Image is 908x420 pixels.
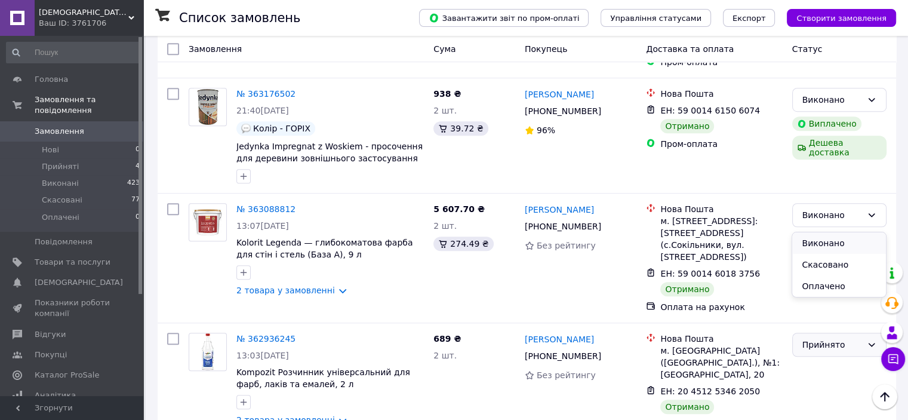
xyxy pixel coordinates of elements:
span: Показники роботи компанії [35,298,110,319]
span: 0 [136,212,140,223]
span: Експорт [732,14,766,23]
div: [PHONE_NUMBER] [522,218,604,235]
span: 4 [136,161,140,172]
a: Kolorit Legenda — глибокоматова фарба для стін і стель (База А), 9 л [236,238,413,259]
div: Ваш ID: 3761706 [39,18,143,29]
a: № 363176502 [236,89,296,99]
a: Створити замовлення [775,13,896,22]
img: Фото товару [194,88,222,125]
a: Фото товару [189,333,227,371]
li: Скасовано [792,254,885,275]
div: Пром-оплата [660,56,782,68]
span: Статус [792,44,823,54]
a: 2 товара у замовленні [236,286,335,295]
button: Створити замовлення [787,9,896,27]
a: № 363088812 [236,204,296,214]
div: Отримано [660,119,714,133]
span: 96% [537,125,555,135]
span: Замовлення та повідомлення [35,94,143,116]
div: Виконано [802,93,862,106]
button: Експорт [723,9,775,27]
span: Без рейтингу [537,370,596,380]
a: № 362936245 [236,334,296,344]
span: Управління статусами [610,14,701,23]
span: 77 [131,195,140,206]
span: Товари та послуги [35,257,110,268]
span: 423 [127,178,140,189]
a: Kompozit Розчинник універсальний для фарб, лаків та емалей, 2 л [236,367,410,389]
div: Нова Пошта [660,88,782,100]
span: Повідомлення [35,237,93,247]
span: 5 607.70 ₴ [433,204,485,214]
span: Доставка та оплата [646,44,734,54]
div: [PHONE_NUMBER] [522,348,604,364]
span: Каталог ProSale [35,370,99,381]
a: Jedynka Impregnat z Woskiem - просочення для деревини зовнішнього застосування (Горіх), 0.9 л [236,142,423,175]
a: [PERSON_NAME] [525,204,594,216]
a: Фото товару [189,88,227,126]
div: Виконано [802,209,862,222]
img: Фото товару [189,209,226,235]
div: [PHONE_NUMBER] [522,103,604,119]
span: Завантажити звіт по пром-оплаті [429,13,579,23]
button: Управління статусами [601,9,711,27]
span: Прийняті [42,161,79,172]
div: Отримано [660,282,714,296]
span: Замовлення [35,126,84,137]
span: Відгуки [35,329,66,340]
button: Наверх [872,384,897,409]
div: Пром-оплата [660,138,782,150]
span: 938 ₴ [433,89,461,99]
span: 2 шт. [433,221,457,231]
li: Виконано [792,232,885,254]
span: Головна [35,74,68,85]
span: ЕН: 59 0014 6150 6074 [660,106,760,115]
span: Без рейтингу [537,241,596,250]
span: 2 шт. [433,106,457,115]
input: Пошук [6,42,141,63]
span: 13:03[DATE] [236,351,289,360]
div: Оплата на рахунок [660,301,782,313]
span: Оплачені [42,212,79,223]
img: Фото товару [202,333,214,370]
div: Дешева доставка [792,136,887,160]
span: 689 ₴ [433,334,461,344]
img: :speech_balloon: [241,124,251,133]
div: 39.72 ₴ [433,121,488,136]
span: Аналітика [35,390,76,401]
span: ЕН: 20 4512 5346 2050 [660,387,760,396]
h1: Список замовлень [179,11,300,25]
span: Створити замовлення [796,14,887,23]
div: Отримано [660,400,714,414]
span: 0 [136,145,140,155]
button: Чат з покупцем [881,347,905,371]
div: Виплачено [792,117,861,131]
span: 2 шт. [433,351,457,360]
span: Виконані [42,178,79,189]
div: Нова Пошта [660,203,782,215]
div: м. [GEOGRAPHIC_DATA] ([GEOGRAPHIC_DATA].), №1: [GEOGRAPHIC_DATA], 20 [660,345,782,381]
a: [PERSON_NAME] [525,333,594,345]
div: 274.49 ₴ [433,237,493,251]
span: Покупець [525,44,567,54]
span: Нові [42,145,59,155]
span: Скасовані [42,195,82,206]
div: м. [STREET_ADDRESS]: [STREET_ADDRESS] (с.Сокільники, вул. [STREET_ADDRESS]) [660,215,782,263]
span: 13:07[DATE] [236,221,289,231]
li: Оплачено [792,275,885,297]
span: Замовлення [189,44,242,54]
button: Завантажити звіт по пром-оплаті [419,9,589,27]
span: Колір - ГОРІХ [253,124,310,133]
a: [PERSON_NAME] [525,88,594,100]
span: Cума [433,44,455,54]
div: Нова Пошта [660,333,782,345]
span: ЕН: 59 0014 6018 3756 [660,269,760,278]
span: 21:40[DATE] [236,106,289,115]
span: [DEMOGRAPHIC_DATA] [35,277,123,288]
span: Покупці [35,350,67,360]
span: Бауфарб (Буча) [39,7,128,18]
a: Фото товару [189,203,227,241]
